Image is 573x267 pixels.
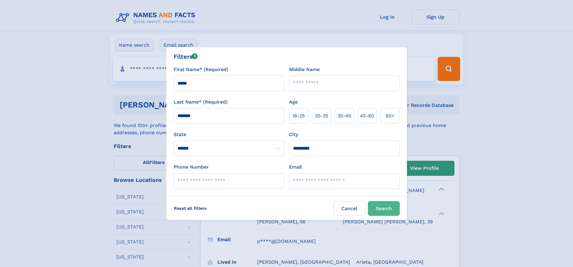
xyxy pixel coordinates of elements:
span: 35‑45 [337,112,351,120]
button: Search [368,201,400,216]
div: Filters [174,52,198,61]
label: First Name* (Required) [174,66,228,73]
label: Last Name* (Required) [174,98,228,106]
label: Middle Name [289,66,320,73]
span: 45‑60 [360,112,374,120]
span: 60+ [386,112,395,120]
label: Cancel [334,201,365,216]
span: 25‑35 [315,112,328,120]
label: Reset all filters [170,201,211,216]
span: 18‑25 [292,112,305,120]
label: State [174,131,284,138]
label: City [289,131,298,138]
label: Age [289,98,298,106]
label: Phone Number [174,163,209,171]
label: Email [289,163,302,171]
